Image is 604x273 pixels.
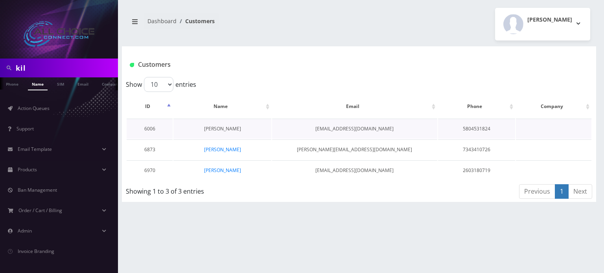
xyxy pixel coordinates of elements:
h2: [PERSON_NAME] [527,16,572,23]
li: Customers [177,17,215,25]
a: [PERSON_NAME] [204,167,241,174]
span: Email Template [18,146,52,152]
td: 6970 [127,160,173,180]
span: Support [17,125,34,132]
a: [PERSON_NAME] [204,146,241,153]
nav: breadcrumb [128,13,353,35]
div: Showing 1 to 3 of 3 entries [126,183,314,196]
h1: Customers [130,61,510,68]
span: Order / Cart / Billing [18,207,62,214]
a: 1 [555,184,569,199]
th: Name: activate to sort column ascending [173,95,271,118]
img: All Choice Connect [24,21,94,47]
a: Phone [2,77,22,90]
td: 2603180719 [438,160,515,180]
td: [EMAIL_ADDRESS][DOMAIN_NAME] [272,160,437,180]
td: 6006 [127,119,173,139]
a: SIM [53,77,68,90]
td: [PERSON_NAME][EMAIL_ADDRESS][DOMAIN_NAME] [272,139,437,159]
span: Invoice Branding [18,248,54,255]
th: Phone: activate to sort column ascending [438,95,515,118]
span: Admin [18,227,32,234]
td: [EMAIL_ADDRESS][DOMAIN_NAME] [272,119,437,139]
td: 7343410726 [438,139,515,159]
input: Search in Company [16,60,116,75]
td: 6873 [127,139,173,159]
a: Dashboard [147,17,177,25]
a: [PERSON_NAME] [204,125,241,132]
select: Showentries [144,77,173,92]
button: [PERSON_NAME] [495,8,590,40]
a: Name [28,77,48,90]
th: Company: activate to sort column ascending [516,95,591,118]
label: Show entries [126,77,196,92]
a: Next [568,184,592,199]
th: Email: activate to sort column ascending [272,95,437,118]
a: Email [74,77,92,90]
span: Action Queues [18,105,50,112]
a: Company [98,77,124,90]
a: Previous [519,184,555,199]
th: ID: activate to sort column descending [127,95,173,118]
span: Ban Management [18,187,57,193]
td: 5804531824 [438,119,515,139]
span: Products [18,166,37,173]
